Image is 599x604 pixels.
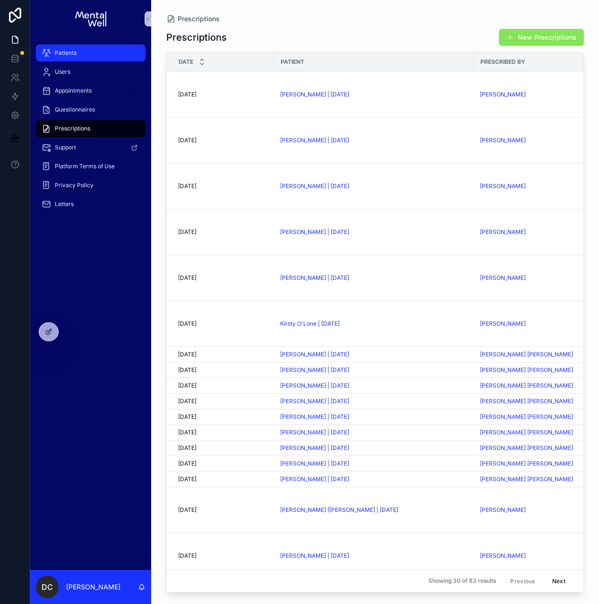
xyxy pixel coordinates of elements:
[178,382,269,389] a: [DATE]
[480,228,593,236] a: [PERSON_NAME]
[36,158,145,175] a: Platform Terms of Use
[480,397,573,405] a: [PERSON_NAME] [PERSON_NAME]
[36,177,145,194] a: Privacy Policy
[280,274,349,282] span: [PERSON_NAME] | [DATE]
[55,144,76,151] span: Support
[280,137,349,144] a: [PERSON_NAME] | [DATE]
[480,137,593,144] a: [PERSON_NAME]
[280,274,469,282] a: [PERSON_NAME] | [DATE]
[55,163,115,170] span: Platform Terms of Use
[480,366,573,374] a: [PERSON_NAME] [PERSON_NAME]
[166,14,220,24] a: Prescriptions
[280,382,349,389] a: [PERSON_NAME] | [DATE]
[480,320,593,328] a: [PERSON_NAME]
[30,38,151,225] div: scrollable content
[480,320,526,328] a: [PERSON_NAME]
[480,552,526,560] span: [PERSON_NAME]
[178,351,197,358] span: [DATE]
[178,429,269,436] a: [DATE]
[480,274,593,282] a: [PERSON_NAME]
[480,460,573,467] a: [PERSON_NAME] [PERSON_NAME]
[499,29,584,46] button: New Prescriptions
[36,44,145,61] a: Patients
[178,274,269,282] a: [DATE]
[178,397,197,405] span: [DATE]
[280,228,349,236] a: [PERSON_NAME] | [DATE]
[280,351,469,358] a: [PERSON_NAME] | [DATE]
[480,58,525,66] span: Prescribed By
[178,506,269,514] a: [DATE]
[178,366,269,374] a: [DATE]
[36,120,145,137] a: Prescriptions
[280,444,349,452] span: [PERSON_NAME] | [DATE]
[480,351,593,358] a: [PERSON_NAME] [PERSON_NAME]
[480,91,526,98] a: [PERSON_NAME]
[280,366,469,374] a: [PERSON_NAME] | [DATE]
[480,91,593,98] a: [PERSON_NAME]
[280,506,469,514] a: [PERSON_NAME] ([PERSON_NAME] | [DATE]
[480,382,593,389] a: [PERSON_NAME] [PERSON_NAME]
[178,475,197,483] span: [DATE]
[480,397,593,405] a: [PERSON_NAME] [PERSON_NAME]
[280,382,469,389] a: [PERSON_NAME] | [DATE]
[280,413,349,421] a: [PERSON_NAME] | [DATE]
[178,14,220,24] span: Prescriptions
[280,475,469,483] a: [PERSON_NAME] | [DATE]
[280,320,469,328] a: Kirsty O'Lone | [DATE]
[480,351,573,358] a: [PERSON_NAME] [PERSON_NAME]
[55,181,94,189] span: Privacy Policy
[36,139,145,156] a: Support
[178,460,269,467] a: [DATE]
[480,382,573,389] a: [PERSON_NAME] [PERSON_NAME]
[280,429,349,436] span: [PERSON_NAME] | [DATE]
[178,475,269,483] a: [DATE]
[480,506,593,514] a: [PERSON_NAME]
[178,460,197,467] span: [DATE]
[480,274,526,282] span: [PERSON_NAME]
[280,444,469,452] a: [PERSON_NAME] | [DATE]
[280,366,349,374] a: [PERSON_NAME] | [DATE]
[179,58,193,66] span: Date
[280,91,469,98] a: [PERSON_NAME] | [DATE]
[280,320,340,328] a: Kirsty O'Lone | [DATE]
[55,49,77,57] span: Patients
[281,58,304,66] span: Patient
[36,82,145,99] a: Appointments
[280,460,349,467] a: [PERSON_NAME] | [DATE]
[480,429,573,436] a: [PERSON_NAME] [PERSON_NAME]
[428,578,496,585] span: Showing 30 of 83 results
[178,351,269,358] a: [DATE]
[280,475,349,483] a: [PERSON_NAME] | [DATE]
[166,31,227,44] h1: Prescriptions
[280,91,349,98] span: [PERSON_NAME] | [DATE]
[480,444,593,452] a: [PERSON_NAME] [PERSON_NAME]
[480,444,573,452] a: [PERSON_NAME] [PERSON_NAME]
[55,68,70,76] span: Users
[280,429,469,436] a: [PERSON_NAME] | [DATE]
[480,182,526,190] span: [PERSON_NAME]
[178,429,197,436] span: [DATE]
[178,228,197,236] span: [DATE]
[480,475,593,483] a: [PERSON_NAME] [PERSON_NAME]
[280,137,469,144] a: [PERSON_NAME] | [DATE]
[178,552,269,560] a: [DATE]
[480,413,593,421] a: [PERSON_NAME] [PERSON_NAME]
[480,182,593,190] a: [PERSON_NAME]
[480,506,526,514] a: [PERSON_NAME]
[546,574,572,588] button: Next
[280,182,349,190] span: [PERSON_NAME] | [DATE]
